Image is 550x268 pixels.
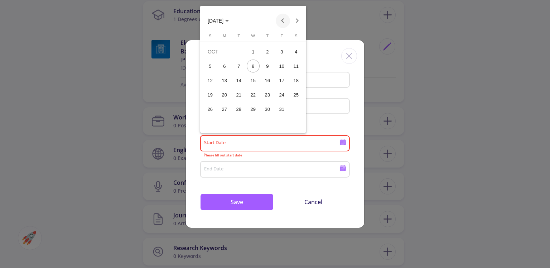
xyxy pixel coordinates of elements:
div: 24 [275,88,288,101]
span: F [280,34,283,38]
button: October 21, 2025 [232,88,246,102]
div: 10 [275,60,288,72]
button: October 19, 2025 [203,88,217,102]
div: 4 [290,45,303,58]
button: October 4, 2025 [289,44,303,59]
div: 29 [247,103,260,116]
button: October 13, 2025 [217,73,232,88]
span: W [251,34,255,38]
span: S [295,34,297,38]
button: October 14, 2025 [232,73,246,88]
td: OCT [203,44,246,59]
div: 31 [275,103,288,116]
div: 21 [232,88,245,101]
div: 12 [204,74,217,87]
button: October 24, 2025 [275,88,289,102]
div: 28 [232,103,245,116]
span: S [209,34,211,38]
button: October 3, 2025 [275,44,289,59]
button: October 30, 2025 [260,102,275,116]
div: 15 [247,74,260,87]
button: October 15, 2025 [246,73,260,88]
div: 11 [290,60,303,72]
button: October 29, 2025 [246,102,260,116]
button: October 26, 2025 [203,102,217,116]
div: 22 [247,88,260,101]
button: October 1, 2025 [246,44,260,59]
button: October 6, 2025 [217,59,232,73]
div: 18 [290,74,303,87]
button: October 12, 2025 [203,73,217,88]
div: 25 [290,88,303,101]
div: 13 [218,74,231,87]
span: T [237,34,240,38]
span: M [223,34,226,38]
div: 14 [232,74,245,87]
span: [DATE] [208,18,223,24]
div: 7 [232,60,245,72]
div: 17 [275,74,288,87]
div: 3 [275,45,288,58]
div: 6 [218,60,231,72]
div: 16 [261,74,274,87]
button: October 25, 2025 [289,88,303,102]
div: 9 [261,60,274,72]
button: October 17, 2025 [275,73,289,88]
button: Previous month [276,14,290,28]
div: 19 [204,88,217,101]
button: October 22, 2025 [246,88,260,102]
div: 26 [204,103,217,116]
div: 2 [261,45,274,58]
div: 5 [204,60,217,72]
button: October 31, 2025 [275,102,289,116]
button: October 2, 2025 [260,44,275,59]
button: October 9, 2025 [260,59,275,73]
div: 30 [261,103,274,116]
button: October 27, 2025 [217,102,232,116]
button: Next month [290,14,304,28]
div: 27 [218,103,231,116]
button: October 28, 2025 [232,102,246,116]
button: October 23, 2025 [260,88,275,102]
button: October 7, 2025 [232,59,246,73]
div: 20 [218,88,231,101]
button: October 8, 2025 [246,59,260,73]
span: T [266,34,269,38]
button: October 20, 2025 [217,88,232,102]
div: 23 [261,88,274,101]
button: October 5, 2025 [203,59,217,73]
button: October 10, 2025 [275,59,289,73]
div: 1 [247,45,260,58]
button: October 18, 2025 [289,73,303,88]
button: October 11, 2025 [289,59,303,73]
button: Choose month and year [202,14,235,28]
button: October 16, 2025 [260,73,275,88]
div: 8 [247,60,260,72]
